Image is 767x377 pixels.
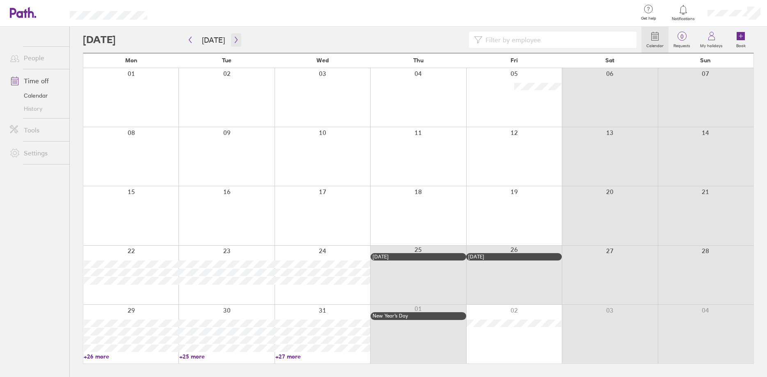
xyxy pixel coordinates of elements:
[179,353,274,360] a: +25 more
[373,254,464,260] div: [DATE]
[3,122,69,138] a: Tools
[669,27,695,53] a: 0Requests
[3,73,69,89] a: Time off
[3,89,69,102] a: Calendar
[695,27,728,53] a: My holidays
[125,57,137,64] span: Mon
[316,57,329,64] span: Wed
[373,313,464,319] div: New Year’s Day
[413,57,424,64] span: Thu
[84,353,179,360] a: +26 more
[468,254,560,260] div: [DATE]
[670,4,697,21] a: Notifications
[3,50,69,66] a: People
[670,16,697,21] span: Notifications
[669,33,695,40] span: 0
[3,102,69,115] a: History
[669,41,695,48] label: Requests
[731,41,751,48] label: Book
[605,57,614,64] span: Sat
[482,32,632,48] input: Filter by employee
[700,57,711,64] span: Sun
[641,41,669,48] label: Calendar
[728,27,754,53] a: Book
[695,41,728,48] label: My holidays
[222,57,231,64] span: Tue
[511,57,518,64] span: Fri
[641,27,669,53] a: Calendar
[635,16,662,21] span: Get help
[195,33,231,47] button: [DATE]
[3,145,69,161] a: Settings
[275,353,370,360] a: +27 more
